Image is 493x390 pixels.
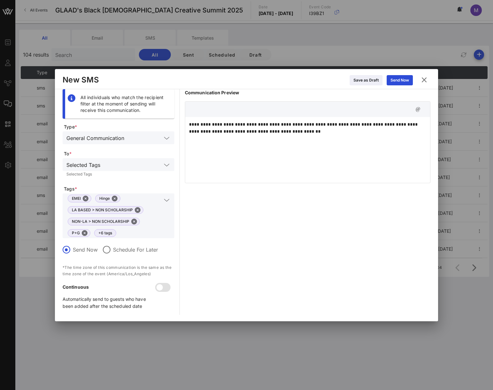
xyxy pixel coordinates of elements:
[63,75,99,85] div: New SMS
[63,264,174,277] p: *The time zone of this communication is the same as the time zone of the event (America/Los_Angeles)
[135,207,140,213] button: Close
[112,196,118,201] button: Close
[66,135,124,141] div: General Communication
[391,77,409,83] div: Send Now
[63,296,156,310] p: Automatically send to guests who have been added after the scheduled date
[72,195,87,202] span: EMEI
[72,207,139,214] span: LA BASED > NON SCHOLARSHIP
[63,131,174,144] div: General Communication
[63,158,174,171] div: Selected Tags
[83,196,88,201] button: Close
[64,186,174,192] span: Tags
[98,230,112,237] span: +6 tags
[73,246,98,253] label: Send Now
[353,77,379,83] div: Save as Draft
[72,230,86,237] span: P+G
[82,230,87,236] button: Close
[66,172,171,176] div: Selected Tags
[99,195,116,202] span: Hinge
[131,219,137,224] button: Close
[66,162,100,168] div: Selected Tags
[72,218,136,225] span: NON-LA > NON SCHOLARSHIP
[113,246,158,253] label: Schedule For Later
[64,124,174,130] span: Type
[185,89,430,96] p: Communication Preview
[63,284,156,291] p: Continuous
[350,75,383,85] button: Save as Draft
[80,94,169,113] div: All individuals who match the recipient filter at the moment of sending will receive this communi...
[387,75,413,85] button: Send Now
[64,151,174,157] span: To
